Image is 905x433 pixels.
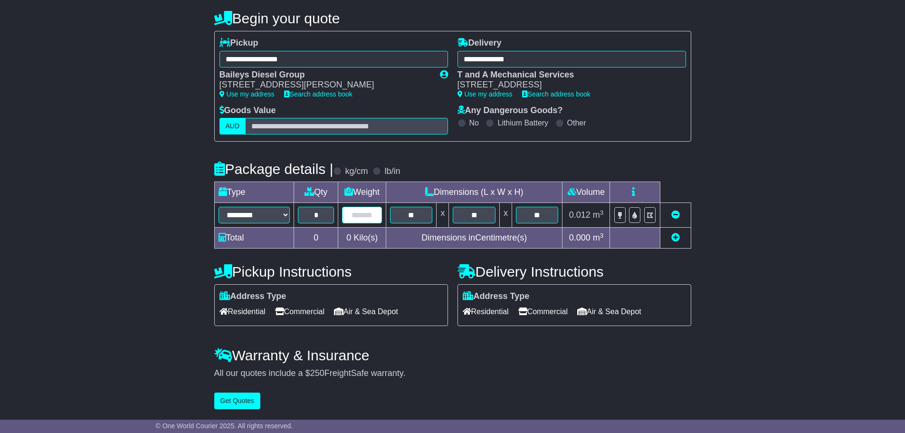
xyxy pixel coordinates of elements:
[593,233,604,242] span: m
[457,90,513,98] a: Use my address
[569,233,591,242] span: 0.000
[219,80,430,90] div: [STREET_ADDRESS][PERSON_NAME]
[384,166,400,177] label: lb/in
[214,182,294,203] td: Type
[338,228,386,249] td: Kilo(s)
[294,182,338,203] td: Qty
[567,118,586,127] label: Other
[463,304,509,319] span: Residential
[214,10,691,26] h4: Begin your quote
[310,368,324,378] span: 250
[219,106,276,116] label: Goods Value
[346,233,351,242] span: 0
[386,182,562,203] td: Dimensions (L x W x H)
[214,393,261,409] button: Get Quotes
[214,368,691,379] div: All our quotes include a $ FreightSafe warranty.
[219,118,246,135] label: AUD
[294,228,338,249] td: 0
[214,264,448,279] h4: Pickup Instructions
[345,166,368,177] label: kg/cm
[457,38,502,48] label: Delivery
[437,203,449,228] td: x
[593,210,604,220] span: m
[600,232,604,239] sup: 3
[156,422,293,430] span: © One World Courier 2025. All rights reserved.
[600,209,604,216] sup: 3
[275,304,324,319] span: Commercial
[219,291,286,302] label: Address Type
[457,264,691,279] h4: Delivery Instructions
[219,304,266,319] span: Residential
[338,182,386,203] td: Weight
[497,118,548,127] label: Lithium Battery
[577,304,641,319] span: Air & Sea Depot
[214,161,333,177] h4: Package details |
[469,118,479,127] label: No
[499,203,512,228] td: x
[214,347,691,363] h4: Warranty & Insurance
[334,304,398,319] span: Air & Sea Depot
[518,304,568,319] span: Commercial
[457,80,676,90] div: [STREET_ADDRESS]
[386,228,562,249] td: Dimensions in Centimetre(s)
[522,90,591,98] a: Search address book
[284,90,352,98] a: Search address book
[457,70,676,80] div: T and A Mechanical Services
[214,228,294,249] td: Total
[463,291,530,302] label: Address Type
[457,106,563,116] label: Any Dangerous Goods?
[219,90,275,98] a: Use my address
[219,38,258,48] label: Pickup
[219,70,430,80] div: Baileys Diesel Group
[569,210,591,220] span: 0.012
[562,182,610,203] td: Volume
[671,233,680,242] a: Add new item
[671,210,680,220] a: Remove this item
